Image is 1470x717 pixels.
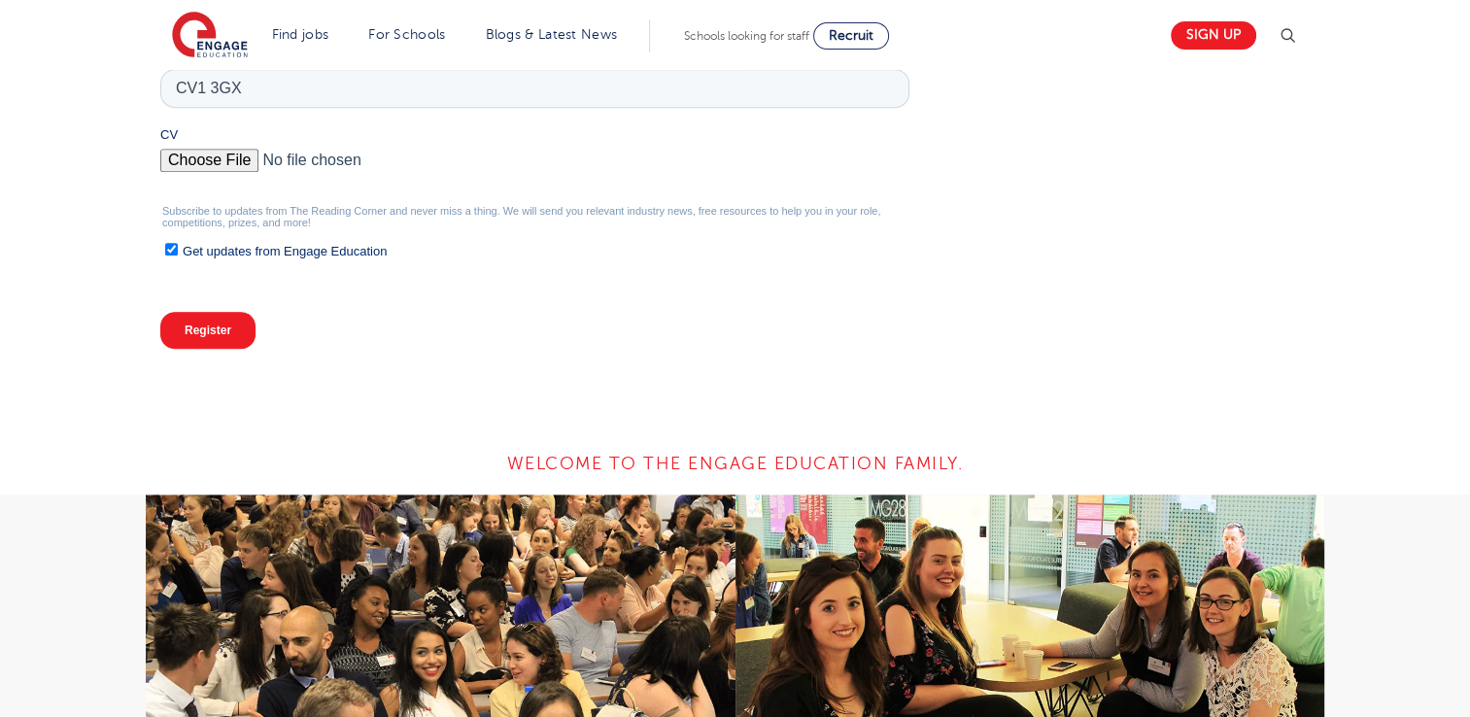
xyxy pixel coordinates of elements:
input: Get updates from Engage Education [5,638,17,651]
a: Find jobs [272,27,329,42]
span: Recruit [829,28,873,43]
span: Get updates from Engage Education [22,639,226,654]
span: Schools looking for staff [684,29,809,43]
span: Last name [379,2,438,17]
a: Recruit [813,22,889,50]
a: For Schools [368,27,445,42]
a: Sign up [1171,21,1256,50]
a: Blogs & Latest News [486,27,618,42]
span: Phone number [379,82,462,96]
img: Engage Education [172,12,248,60]
h4: Welcome to the Engage Education family. [258,452,1212,475]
